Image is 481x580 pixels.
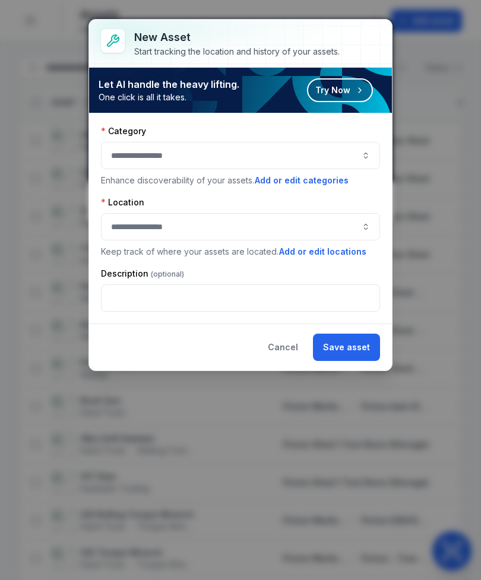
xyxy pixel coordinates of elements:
[254,174,349,187] button: Add or edit categories
[134,46,340,58] div: Start tracking the location and history of your assets.
[134,29,340,46] h3: New asset
[99,77,239,91] strong: Let AI handle the heavy lifting.
[279,245,367,258] button: Add or edit locations
[101,174,380,187] p: Enhance discoverability of your assets.
[101,125,146,137] label: Category
[313,334,380,361] button: Save asset
[307,78,373,102] button: Try Now
[101,268,184,280] label: Description
[101,196,144,208] label: Location
[99,91,239,103] span: One click is all it takes.
[101,245,380,258] p: Keep track of where your assets are located.
[258,334,308,361] button: Cancel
